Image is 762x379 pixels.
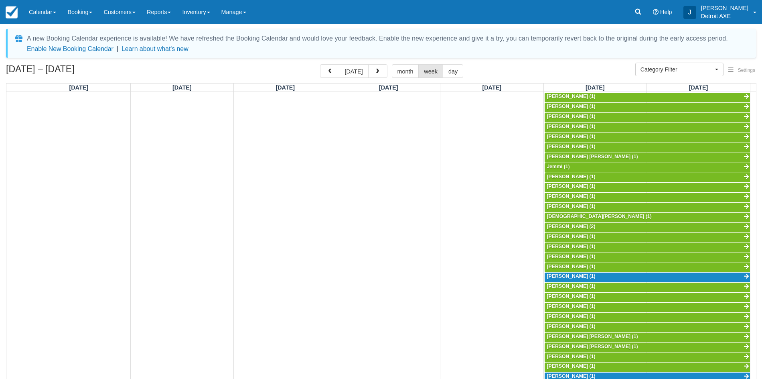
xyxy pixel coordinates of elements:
[545,293,750,302] a: [PERSON_NAME] (1)
[547,363,596,369] span: [PERSON_NAME] (1)
[547,214,652,219] span: [DEMOGRAPHIC_DATA][PERSON_NAME] (1)
[547,134,596,139] span: [PERSON_NAME] (1)
[545,153,750,163] a: [PERSON_NAME] [PERSON_NAME] (1)
[545,333,750,342] a: [PERSON_NAME] [PERSON_NAME] (1)
[547,174,596,179] span: [PERSON_NAME] (1)
[653,9,659,15] i: Help
[545,343,750,353] a: [PERSON_NAME] [PERSON_NAME] (1)
[545,323,750,332] a: [PERSON_NAME] (1)
[27,34,728,43] div: A new Booking Calendar experience is available! We have refreshed the Booking Calendar and would ...
[547,283,596,289] span: [PERSON_NAME] (1)
[635,63,723,76] button: Category Filter
[547,124,596,129] span: [PERSON_NAME] (1)
[122,45,188,52] a: Learn about what's new
[547,314,596,319] span: [PERSON_NAME] (1)
[545,223,750,232] a: [PERSON_NAME] (2)
[379,84,398,91] span: [DATE]
[27,45,113,53] button: Enable New Booking Calendar
[545,263,750,273] a: [PERSON_NAME] (1)
[418,64,443,78] button: week
[640,65,713,73] span: Category Filter
[547,234,596,239] span: [PERSON_NAME] (1)
[443,64,463,78] button: day
[660,9,672,15] span: Help
[547,244,596,249] span: [PERSON_NAME] (1)
[545,303,750,312] a: [PERSON_NAME] (1)
[545,213,750,222] a: [DEMOGRAPHIC_DATA][PERSON_NAME] (1)
[723,65,760,76] button: Settings
[547,94,596,99] span: [PERSON_NAME] (1)
[547,264,596,269] span: [PERSON_NAME] (1)
[738,67,755,73] span: Settings
[547,164,570,169] span: Jemmi (1)
[545,273,750,282] a: [PERSON_NAME] (1)
[547,354,596,359] span: [PERSON_NAME] (1)
[547,304,596,309] span: [PERSON_NAME] (1)
[547,194,596,199] span: [PERSON_NAME] (1)
[545,123,750,132] a: [PERSON_NAME] (1)
[545,163,750,173] a: Jemmi (1)
[545,103,750,112] a: [PERSON_NAME] (1)
[547,204,596,209] span: [PERSON_NAME] (1)
[547,183,596,189] span: [PERSON_NAME] (1)
[339,64,368,78] button: [DATE]
[547,373,596,379] span: [PERSON_NAME] (1)
[545,193,750,202] a: [PERSON_NAME] (1)
[6,6,18,18] img: checkfront-main-nav-mini-logo.png
[547,324,596,329] span: [PERSON_NAME] (1)
[689,84,708,91] span: [DATE]
[701,4,748,12] p: [PERSON_NAME]
[545,353,750,363] a: [PERSON_NAME] (1)
[545,253,750,263] a: [PERSON_NAME] (1)
[545,233,750,242] a: [PERSON_NAME] (1)
[547,344,638,349] span: [PERSON_NAME] [PERSON_NAME] (1)
[547,144,596,149] span: [PERSON_NAME] (1)
[117,45,118,52] span: |
[276,84,295,91] span: [DATE]
[172,84,192,91] span: [DATE]
[545,283,750,292] a: [PERSON_NAME] (1)
[586,84,605,91] span: [DATE]
[547,293,596,299] span: [PERSON_NAME] (1)
[545,93,750,102] a: [PERSON_NAME] (1)
[547,154,638,159] span: [PERSON_NAME] [PERSON_NAME] (1)
[482,84,501,91] span: [DATE]
[545,183,750,192] a: [PERSON_NAME] (1)
[547,273,596,279] span: [PERSON_NAME] (1)
[545,133,750,143] a: [PERSON_NAME] (1)
[392,64,419,78] button: month
[6,64,107,79] h2: [DATE] – [DATE]
[545,143,750,153] a: [PERSON_NAME] (1)
[545,243,750,253] a: [PERSON_NAME] (1)
[547,104,596,109] span: [PERSON_NAME] (1)
[683,6,696,19] div: J
[69,84,88,91] span: [DATE]
[545,363,750,372] a: [PERSON_NAME] (1)
[547,224,596,229] span: [PERSON_NAME] (2)
[701,12,748,20] p: Detroit AXE
[545,173,750,183] a: [PERSON_NAME] (1)
[547,254,596,259] span: [PERSON_NAME] (1)
[545,313,750,322] a: [PERSON_NAME] (1)
[545,203,750,212] a: [PERSON_NAME] (1)
[547,114,596,119] span: [PERSON_NAME] (1)
[547,334,638,339] span: [PERSON_NAME] [PERSON_NAME] (1)
[545,113,750,122] a: [PERSON_NAME] (1)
